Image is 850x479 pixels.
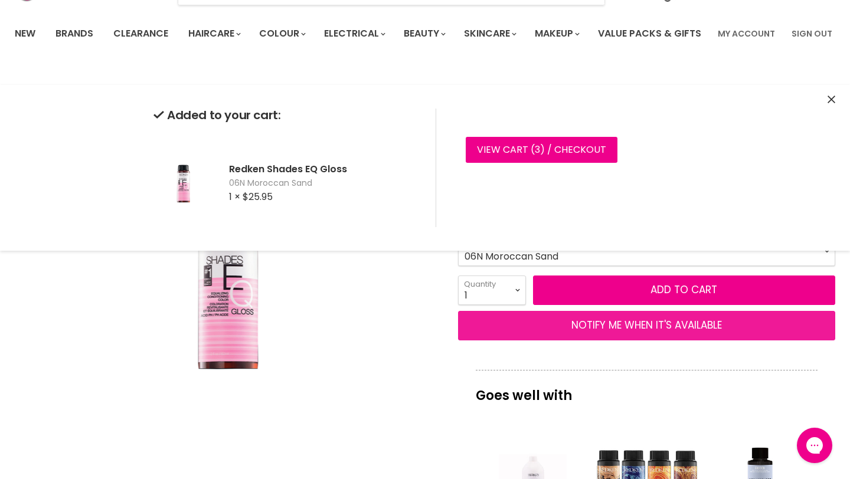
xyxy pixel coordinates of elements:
[6,17,711,51] ul: Main menu
[250,21,313,46] a: Colour
[455,21,524,46] a: Skincare
[315,21,393,46] a: Electrical
[153,109,417,122] h2: Added to your cart:
[179,21,248,46] a: Haircare
[791,424,838,467] iframe: Gorgias live chat messenger
[589,21,710,46] a: Value Packs & Gifts
[229,178,417,189] span: 06N Moroccan Sand
[526,21,587,46] a: Makeup
[535,143,540,156] span: 3
[153,139,212,227] img: Redken Shades EQ Gloss
[229,163,417,175] h2: Redken Shades EQ Gloss
[6,21,44,46] a: New
[47,21,102,46] a: Brands
[533,275,835,305] button: Add to cart
[828,94,835,106] button: Close
[395,21,453,46] a: Beauty
[711,21,782,46] a: My Account
[458,311,835,340] button: NOTIFY ME WHEN IT'S AVAILABLE
[229,190,240,204] span: 1 ×
[458,275,526,305] select: Quantity
[466,137,617,163] a: View cart (3) / Checkout
[243,190,273,204] span: $25.95
[476,370,818,409] p: Goes well with
[104,21,177,46] a: Clearance
[784,21,839,46] a: Sign Out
